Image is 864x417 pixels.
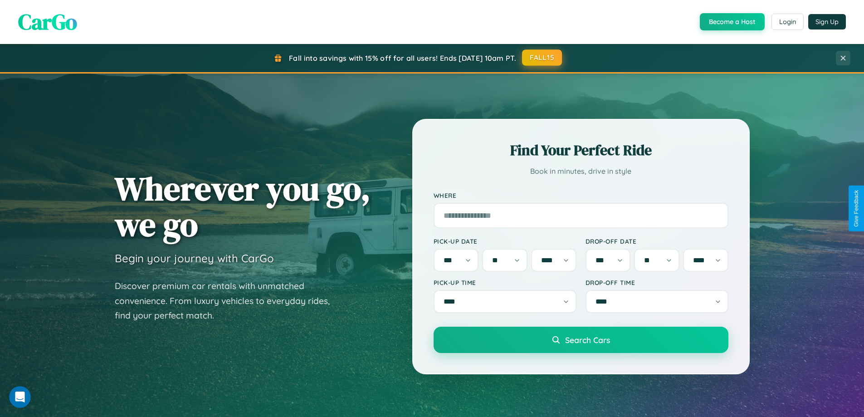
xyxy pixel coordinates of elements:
span: Search Cars [565,335,610,345]
label: Pick-up Date [434,237,576,245]
button: FALL15 [522,49,562,66]
span: Fall into savings with 15% off for all users! Ends [DATE] 10am PT. [289,54,516,63]
h3: Begin your journey with CarGo [115,251,274,265]
button: Sign Up [808,14,846,29]
label: Drop-off Time [586,279,728,286]
button: Login [771,14,804,30]
button: Become a Host [700,13,765,30]
label: Pick-up Time [434,279,576,286]
p: Book in minutes, drive in style [434,165,728,178]
p: Discover premium car rentals with unmatched convenience. From luxury vehicles to everyday rides, ... [115,279,342,323]
div: Give Feedback [853,190,859,227]
h1: Wherever you go, we go [115,171,371,242]
iframe: Intercom live chat [9,386,31,408]
button: Search Cars [434,327,728,353]
h2: Find Your Perfect Ride [434,140,728,160]
label: Where [434,191,728,199]
label: Drop-off Date [586,237,728,245]
span: CarGo [18,7,77,37]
